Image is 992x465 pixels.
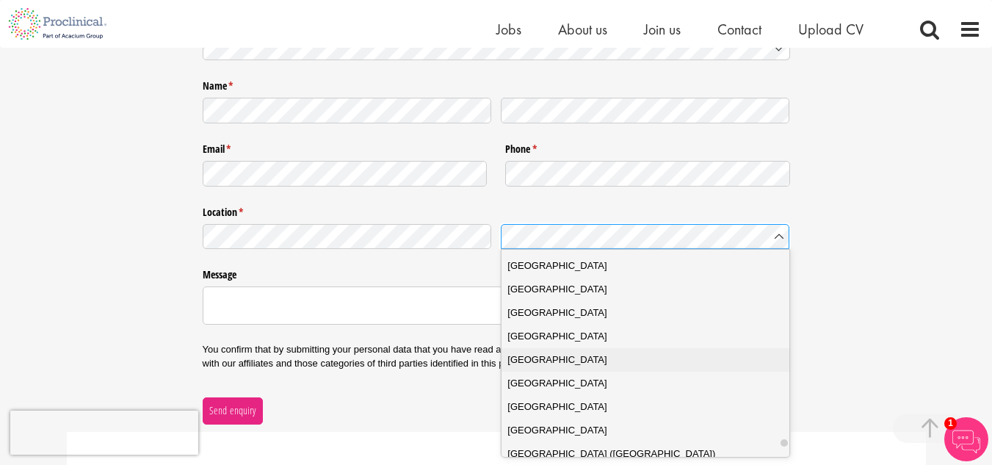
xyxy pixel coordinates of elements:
[501,98,790,123] input: Last
[507,423,607,438] span: [GEOGRAPHIC_DATA]
[209,403,256,419] span: Send enquiry
[203,137,488,156] label: Email
[944,417,957,430] span: 1
[203,263,790,282] label: Message
[507,306,607,320] span: [GEOGRAPHIC_DATA]
[496,20,521,39] a: Jobs
[203,397,263,424] button: Send enquiry
[507,353,607,367] span: [GEOGRAPHIC_DATA]
[203,74,790,93] legend: Name
[507,376,607,391] span: [GEOGRAPHIC_DATA]
[644,20,681,39] a: Join us
[507,259,607,273] span: [GEOGRAPHIC_DATA]
[203,98,492,123] input: First
[10,411,198,455] iframe: reCAPTCHA
[717,20,761,39] a: Contact
[501,224,790,250] input: Country
[507,447,715,461] span: [GEOGRAPHIC_DATA] ([GEOGRAPHIC_DATA])
[507,329,607,344] span: [GEOGRAPHIC_DATA]
[507,400,607,414] span: [GEOGRAPHIC_DATA]
[203,343,790,370] p: You confirm that by submitting your personal data that you have read and understood our . We only...
[507,282,607,297] span: [GEOGRAPHIC_DATA]
[203,224,492,250] input: State / Province / Region
[505,137,790,156] label: Phone
[203,201,790,220] legend: Location
[944,417,988,461] img: Chatbot
[558,20,607,39] a: About us
[798,20,864,39] a: Upload CV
